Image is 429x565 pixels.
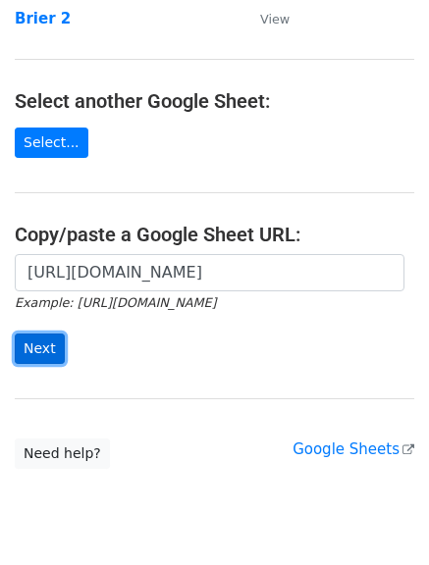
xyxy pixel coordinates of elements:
input: Next [15,334,65,364]
a: View [241,10,290,27]
a: Select... [15,128,88,158]
small: View [260,12,290,26]
a: Brier 2 [15,10,71,27]
h4: Select another Google Sheet: [15,89,414,113]
input: Paste your Google Sheet URL here [15,254,404,291]
h4: Copy/paste a Google Sheet URL: [15,223,414,246]
a: Need help? [15,438,110,469]
iframe: Chat Widget [331,471,429,565]
a: Google Sheets [293,440,414,458]
small: Example: [URL][DOMAIN_NAME] [15,295,216,310]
